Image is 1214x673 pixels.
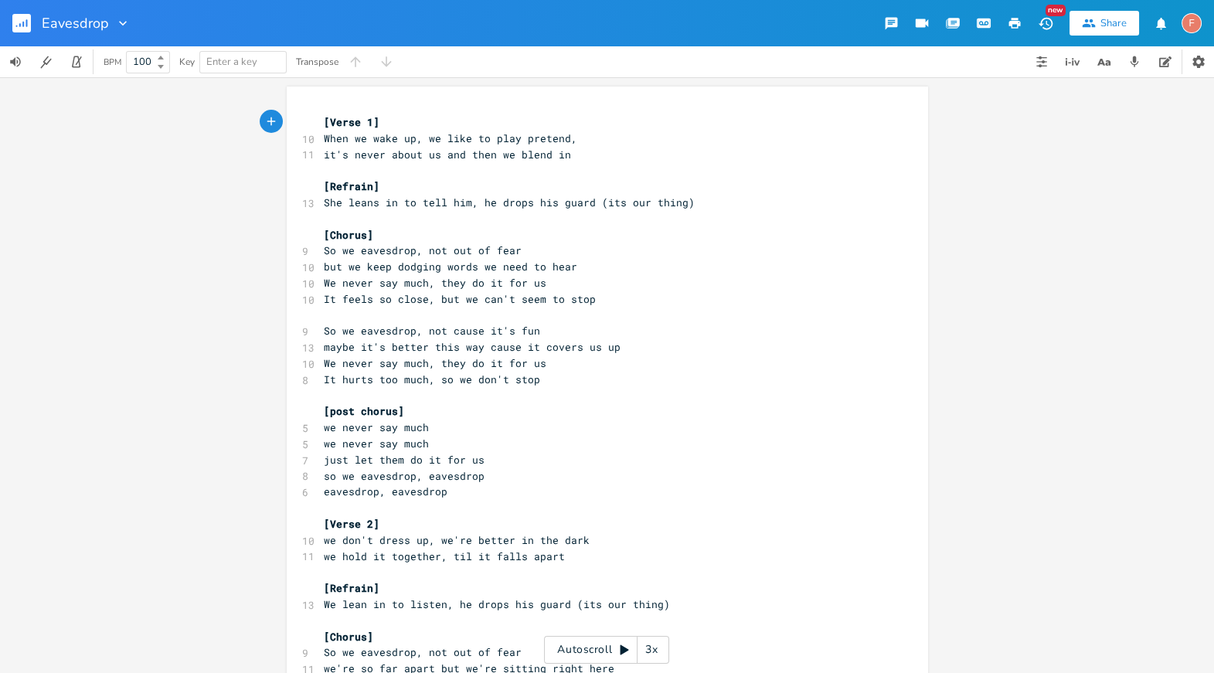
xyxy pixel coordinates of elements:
[1069,11,1139,36] button: Share
[324,469,485,483] span: so we eavesdrop, eavesdrop
[324,356,546,370] span: We never say much, they do it for us
[206,55,257,69] span: Enter a key
[296,57,338,66] div: Transpose
[324,340,621,354] span: maybe it's better this way cause it covers us up
[324,276,546,290] span: We never say much, they do it for us
[324,243,522,257] span: So we eavesdrop, not out of fear
[324,533,590,547] span: we don't dress up, we're better in the dark
[324,453,485,467] span: just let them do it for us
[324,517,379,531] span: [Verse 2]
[544,636,669,664] div: Autoscroll
[324,115,379,129] span: [Verse 1]
[1182,13,1202,33] div: fuzzyip
[324,292,596,306] span: It feels so close, but we can't seem to stop
[324,404,404,418] span: [post chorus]
[324,597,670,611] span: We lean in to listen, he drops his guard (its our thing)
[324,581,379,595] span: [Refrain]
[324,549,565,563] span: we hold it together, til it falls apart
[179,57,195,66] div: Key
[1046,5,1066,16] div: New
[324,179,379,193] span: [Refrain]
[324,630,373,644] span: [Chorus]
[324,131,577,145] span: When we wake up, we like to play pretend,
[324,148,571,161] span: it's never about us and then we blend in
[104,58,121,66] div: BPM
[324,372,540,386] span: It hurts too much, so we don't stop
[324,645,522,659] span: So we eavesdrop, not out of fear
[324,228,373,242] span: [Chorus]
[42,16,109,30] span: Eavesdrop
[324,324,540,338] span: So we eavesdrop, not cause it's fun
[324,195,695,209] span: She leans in to tell him, he drops his guard (its our thing)
[638,636,665,664] div: 3x
[324,260,577,274] span: but we keep dodging words we need to hear
[1182,5,1202,41] button: F
[324,484,447,498] span: eavesdrop, eavesdrop
[1100,16,1127,30] div: Share
[1030,9,1061,37] button: New
[324,437,429,450] span: we never say much
[324,420,429,434] span: we never say much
